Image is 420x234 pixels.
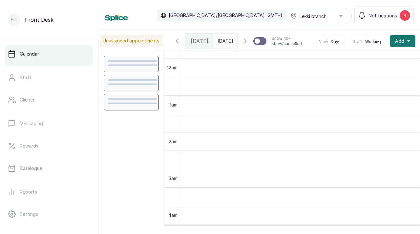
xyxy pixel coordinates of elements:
[191,37,208,45] span: [DATE]
[20,51,39,57] p: Calendar
[353,39,363,44] span: Staff
[5,183,93,201] a: Reports
[5,114,93,133] a: Messaging
[331,39,338,44] span: Day
[5,91,93,109] a: Clients
[168,101,179,108] div: 1am
[5,137,93,155] a: Rewards
[169,12,265,19] p: [GEOGRAPHIC_DATA]/[GEOGRAPHIC_DATA]
[185,34,214,49] div: [DATE]
[20,165,42,172] p: Catalogue
[300,13,326,20] span: Lekki branch
[319,39,328,44] span: View
[20,189,37,195] p: Reports
[319,39,342,44] button: ViewDay
[20,74,31,81] p: Staff
[167,138,179,145] div: 2am
[167,175,179,182] div: 3am
[368,12,397,19] span: Notifications
[25,16,53,24] p: Front Desk
[20,97,34,103] p: Clients
[20,211,38,218] p: Settings
[167,212,179,219] div: 4am
[390,35,415,47] button: Add
[5,159,93,177] a: Catalogue
[365,39,381,44] span: Working
[11,16,17,23] p: FD
[100,35,162,47] p: Unassigned appointments
[400,10,410,21] div: 4
[20,120,43,127] p: Messaging
[286,8,352,24] button: Lekki branch
[166,64,179,71] div: 12am
[395,38,404,44] span: Add
[20,143,38,149] p: Rewards
[5,205,93,223] a: Settings
[354,7,414,24] button: Notifications4
[5,45,93,63] a: Calendar
[353,39,382,44] button: StaffWorking
[267,12,282,19] p: GMT+1
[272,36,311,46] p: Show no-show/cancelled
[5,68,93,87] a: Staff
